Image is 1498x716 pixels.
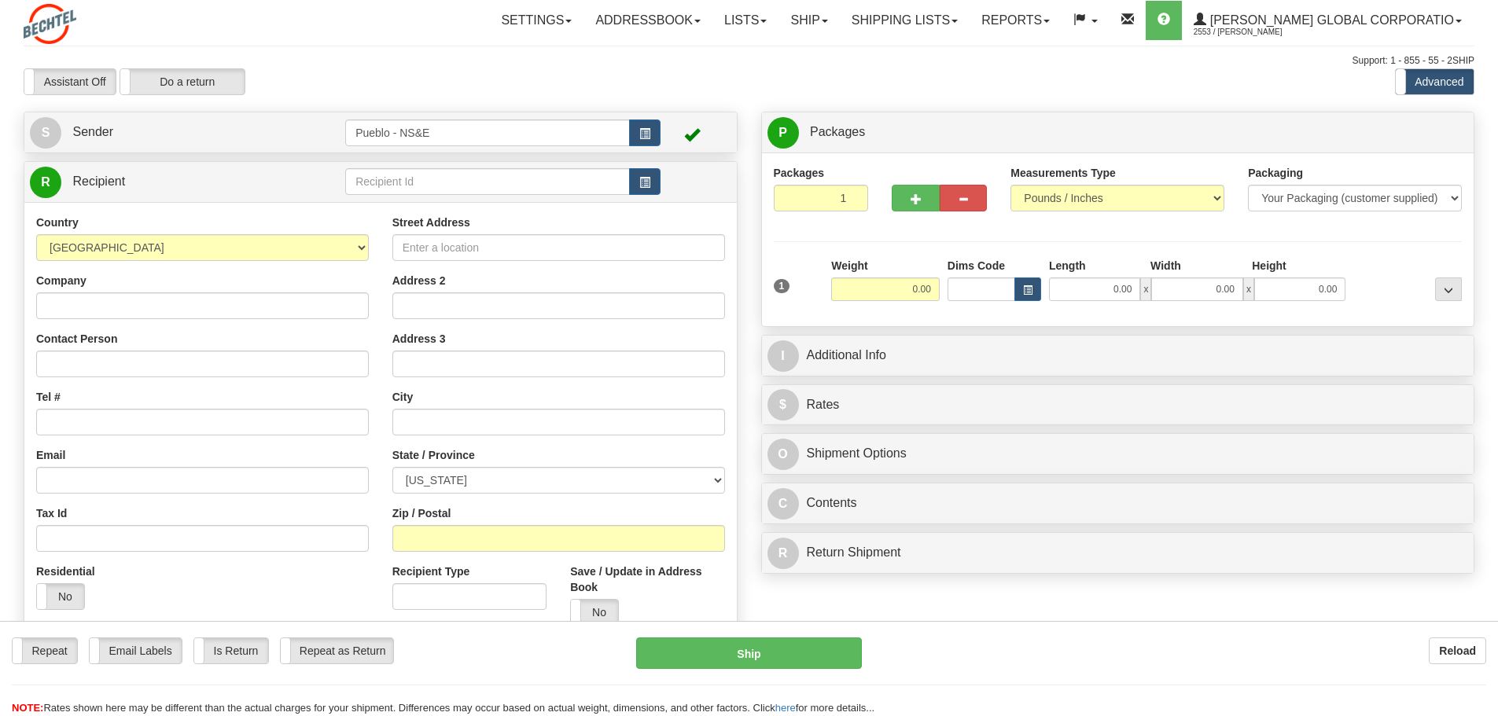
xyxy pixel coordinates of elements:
a: Ship [778,1,839,40]
label: Length [1049,258,1086,274]
a: RReturn Shipment [767,537,1469,569]
iframe: chat widget [1462,277,1496,438]
span: P [767,117,799,149]
label: Save / Update in Address Book [570,564,724,595]
input: Recipient Id [345,168,630,195]
a: Shipping lists [840,1,970,40]
button: Ship [636,637,862,669]
a: P Packages [767,116,1469,149]
img: logo2553.jpg [24,4,76,44]
a: S Sender [30,116,345,149]
label: Width [1150,258,1181,274]
input: Enter a location [392,234,725,261]
label: Measurements Type [1010,165,1116,181]
label: City [392,389,413,405]
b: Reload [1439,644,1476,657]
a: CContents [767,487,1469,520]
span: Packages [810,125,865,138]
label: Dims Code [948,258,1005,274]
label: Is Return [194,638,268,663]
label: Email [36,447,65,463]
label: Country [36,215,79,230]
label: Repeat [13,638,77,663]
a: here [775,702,796,714]
a: Lists [712,1,778,40]
a: Reports [970,1,1062,40]
label: Weight [831,258,867,274]
label: Tax Id [36,505,67,521]
span: x [1243,277,1254,301]
label: Recipient Type [392,564,470,579]
span: Recipient [72,174,125,188]
span: 2553 / [PERSON_NAME] [1194,24,1312,40]
label: Street Address [392,215,470,230]
label: Advanced [1396,69,1474,94]
label: Do a return [120,69,245,94]
span: Sender [72,125,113,138]
div: ... [1435,277,1462,301]
label: Email Labels [90,638,182,663]
a: IAdditional Info [767,340,1469,372]
button: Reload [1429,637,1486,664]
span: C [767,488,799,520]
span: R [767,538,799,569]
span: 1 [774,279,790,293]
label: State / Province [392,447,475,463]
span: NOTE: [12,702,43,714]
label: Address 2 [392,273,446,288]
a: Addressbook [583,1,712,40]
label: Height [1252,258,1286,274]
label: Address 3 [392,331,446,347]
label: Zip / Postal [392,505,451,521]
label: Tel # [36,389,61,405]
span: S [30,117,61,149]
label: Residential [36,564,95,579]
span: O [767,439,799,470]
div: Support: 1 - 855 - 55 - 2SHIP [24,54,1474,68]
span: x [1140,277,1151,301]
label: Assistant Off [24,69,116,94]
label: No [571,600,618,625]
label: Contact Person [36,331,117,347]
label: No [37,584,84,609]
label: Repeat as Return [281,638,393,663]
label: Packages [774,165,825,181]
span: I [767,340,799,372]
a: R Recipient [30,166,311,198]
a: [PERSON_NAME] Global Corporatio 2553 / [PERSON_NAME] [1182,1,1474,40]
a: OShipment Options [767,438,1469,470]
span: R [30,167,61,198]
input: Sender Id [345,119,630,146]
label: Packaging [1248,165,1303,181]
label: Company [36,273,86,288]
a: Settings [489,1,583,40]
span: [PERSON_NAME] Global Corporatio [1206,13,1454,27]
span: $ [767,389,799,420]
a: $Rates [767,389,1469,421]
